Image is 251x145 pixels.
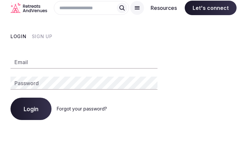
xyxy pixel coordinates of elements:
[10,3,47,13] a: Visit the homepage
[145,1,182,15] button: Resources
[24,106,38,112] span: Login
[32,33,52,40] button: Sign Up
[57,106,107,111] a: Forgot your password?
[10,98,52,120] button: Login
[10,3,47,13] svg: Retreats and Venues company logo
[10,33,27,40] button: Login
[185,1,237,15] span: Let's connect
